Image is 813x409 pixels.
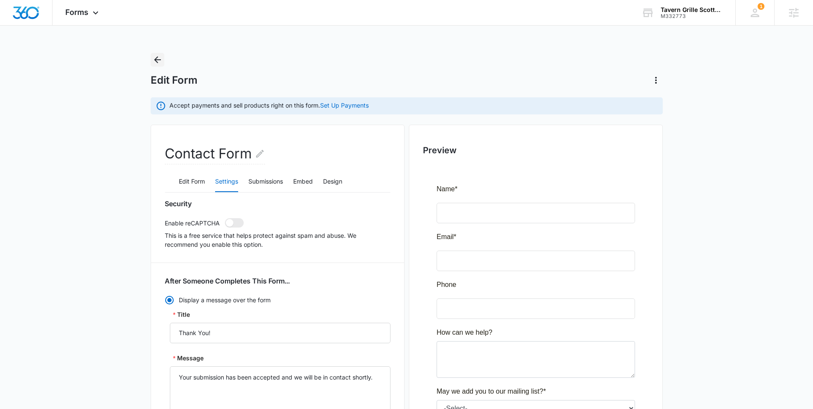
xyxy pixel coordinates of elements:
[255,143,265,164] button: Edit Form Name
[151,74,198,87] h1: Edit Form
[165,295,390,305] label: Display a message over the form
[661,6,723,13] div: account name
[248,172,283,192] button: Submissions
[293,172,313,192] button: Embed
[173,310,190,319] label: Title
[165,219,220,228] p: Enable reCAPTCHA
[423,144,649,157] h2: Preview
[165,199,192,208] h3: Security
[661,13,723,19] div: account id
[179,172,205,192] button: Edit Form
[758,3,764,10] span: 1
[323,172,342,192] button: Design
[165,143,265,164] h2: Contact Form
[165,277,290,285] h3: After Someone Completes This Form...
[320,102,369,109] a: Set Up Payments
[169,101,369,110] p: Accept payments and sell products right on this form.
[758,3,764,10] div: notifications count
[151,53,164,67] button: Back
[165,231,390,249] p: This is a free service that helps protect against spam and abuse. We recommend you enable this op...
[215,172,238,192] button: Settings
[83,255,116,264] span: Submit
[170,323,390,343] input: Title
[65,8,88,17] span: Forms
[173,353,204,363] label: Message
[649,73,663,87] button: Actions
